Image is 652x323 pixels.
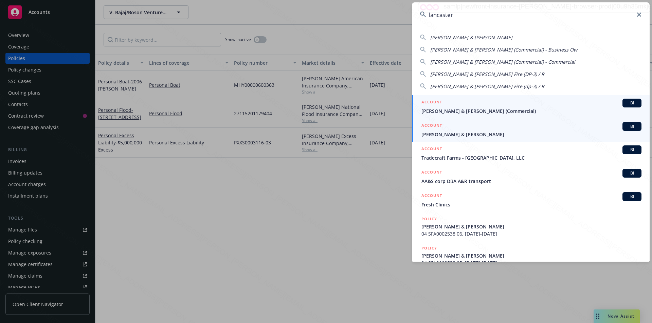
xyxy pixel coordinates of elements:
[421,154,641,161] span: Tradecraft Farms - [GEOGRAPHIC_DATA], LLC
[421,223,641,230] span: [PERSON_NAME] & [PERSON_NAME]
[421,216,437,222] h5: POLICY
[421,192,442,200] h5: ACCOUNT
[421,245,437,251] h5: POLICY
[430,46,577,53] span: [PERSON_NAME] & [PERSON_NAME] (Commercial) - Business Ow
[625,100,639,106] span: BI
[412,165,650,188] a: ACCOUNTBIAA&S corp DBA A&R transport
[421,145,442,154] h5: ACCOUNT
[421,252,641,259] span: [PERSON_NAME] & [PERSON_NAME]
[421,99,442,107] h5: ACCOUNT
[430,59,575,65] span: [PERSON_NAME] & [PERSON_NAME] (Commercial) - Commercial
[412,95,650,118] a: ACCOUNTBI[PERSON_NAME] & [PERSON_NAME] (Commercial)
[421,259,641,266] span: 04 SFA0002538 05, [DATE]-[DATE]
[412,2,650,27] input: Search...
[412,188,650,212] a: ACCOUNTBIFresh Clinics
[421,169,442,177] h5: ACCOUNT
[412,142,650,165] a: ACCOUNTBITradecraft Farms - [GEOGRAPHIC_DATA], LLC
[421,107,641,115] span: [PERSON_NAME] & [PERSON_NAME] (Commercial)
[421,122,442,130] h5: ACCOUNT
[421,131,641,138] span: [PERSON_NAME] & [PERSON_NAME]
[430,83,544,89] span: [PERSON_NAME] & [PERSON_NAME] Fire (dp-3) / R
[412,212,650,241] a: POLICY[PERSON_NAME] & [PERSON_NAME]04 SFA0002538 06, [DATE]-[DATE]
[625,147,639,153] span: BI
[412,118,650,142] a: ACCOUNTBI[PERSON_NAME] & [PERSON_NAME]
[625,123,639,129] span: BI
[421,201,641,208] span: Fresh Clinics
[430,71,544,77] span: [PERSON_NAME] & [PERSON_NAME] Fire (DP-3) / R
[625,194,639,200] span: BI
[421,178,641,185] span: AA&S corp DBA A&R transport
[421,230,641,237] span: 04 SFA0002538 06, [DATE]-[DATE]
[430,34,512,41] span: [PERSON_NAME] & [PERSON_NAME]
[412,241,650,270] a: POLICY[PERSON_NAME] & [PERSON_NAME]04 SFA0002538 05, [DATE]-[DATE]
[625,170,639,176] span: BI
